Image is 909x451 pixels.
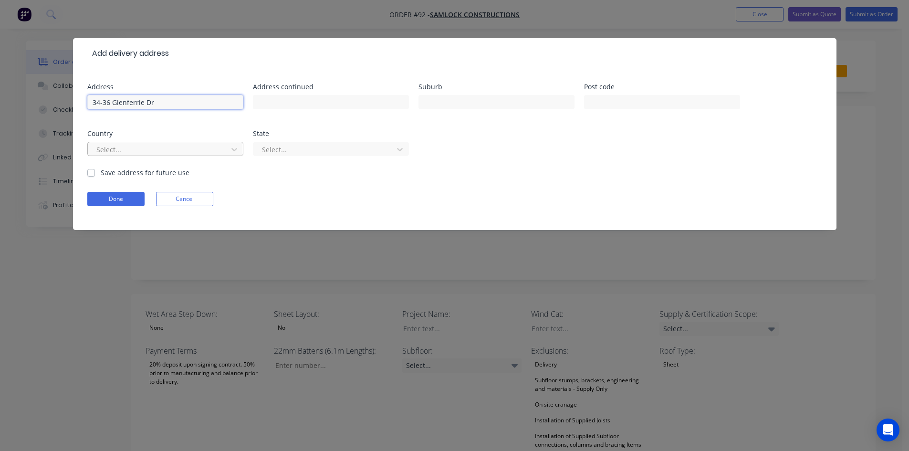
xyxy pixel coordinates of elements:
[87,84,243,90] div: Address
[253,84,409,90] div: Address continued
[584,84,740,90] div: Post code
[87,48,169,59] div: Add delivery address
[418,84,575,90] div: Suburb
[253,130,409,137] div: State
[87,130,243,137] div: Country
[877,419,899,441] div: Open Intercom Messenger
[87,192,145,206] button: Done
[101,168,189,178] label: Save address for future use
[156,192,213,206] button: Cancel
